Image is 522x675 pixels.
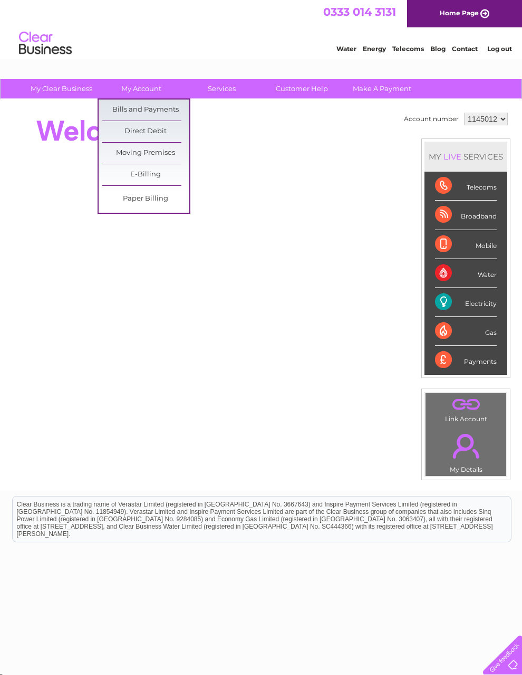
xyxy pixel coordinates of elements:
[18,27,72,59] img: logo.png
[435,230,497,259] div: Mobile
[102,100,189,121] a: Bills and Payments
[102,143,189,164] a: Moving Premises
[425,392,507,425] td: Link Account
[102,188,189,210] a: Paper Billing
[428,428,504,464] a: .
[102,164,189,185] a: E-Billing
[430,45,446,53] a: Blog
[98,79,185,98] a: My Account
[452,45,478,53] a: Contact
[258,79,345,98] a: Customer Help
[428,395,504,414] a: .
[435,259,497,288] div: Water
[323,5,396,18] a: 0333 014 3131
[441,152,463,162] div: LIVE
[487,45,512,53] a: Log out
[425,425,507,477] td: My Details
[336,45,356,53] a: Water
[363,45,386,53] a: Energy
[435,346,497,374] div: Payments
[435,172,497,201] div: Telecoms
[339,79,426,98] a: Make A Payment
[435,317,497,346] div: Gas
[18,79,105,98] a: My Clear Business
[392,45,424,53] a: Telecoms
[435,201,497,230] div: Broadband
[435,288,497,317] div: Electricity
[401,110,461,128] td: Account number
[178,79,265,98] a: Services
[424,142,507,172] div: MY SERVICES
[13,6,511,51] div: Clear Business is a trading name of Verastar Limited (registered in [GEOGRAPHIC_DATA] No. 3667643...
[102,121,189,142] a: Direct Debit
